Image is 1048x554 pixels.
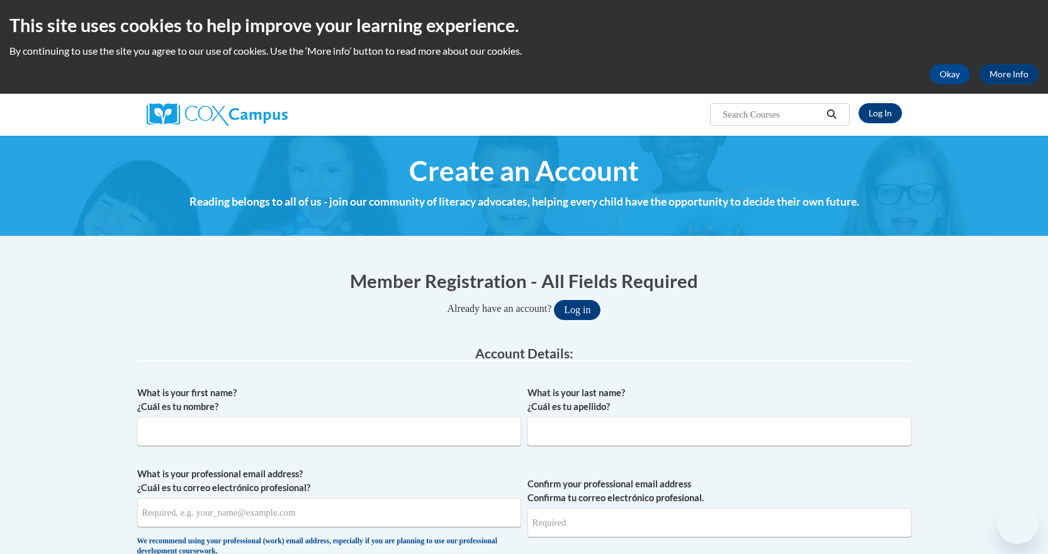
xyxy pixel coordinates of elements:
[859,103,902,123] a: Log In
[137,386,521,414] label: What is your first name? ¿Cuál es tu nombre?
[9,13,1039,38] h2: This site uses cookies to help improve your learning experience.
[527,386,911,414] label: What is your last name? ¿Cuál es tu apellido?
[9,44,1039,58] p: By continuing to use the site you agree to our use of cookies. Use the ‘More info’ button to read...
[137,498,521,527] input: Metadata input
[409,154,639,187] span: Create an Account
[930,64,970,84] button: Okay
[554,300,600,320] button: Log in
[527,508,911,537] input: Required
[137,467,521,495] label: What is your professional email address? ¿Cuál es tu correo electrónico profesional?
[475,345,573,361] span: Account Details:
[822,107,841,122] button: Search
[137,194,911,210] h4: Reading belongs to all of us - join our community of literacy advocates, helping every child have...
[721,107,822,122] input: Search Courses
[979,64,1039,84] a: More Info
[448,303,552,314] span: Already have an account?
[147,103,288,126] img: Cox Campus
[137,417,521,446] input: Metadata input
[527,417,911,446] input: Metadata input
[998,504,1038,544] iframe: Button to launch messaging window
[527,477,911,505] label: Confirm your professional email address Confirma tu correo electrónico profesional.
[137,268,911,294] h1: Member Registration - All Fields Required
